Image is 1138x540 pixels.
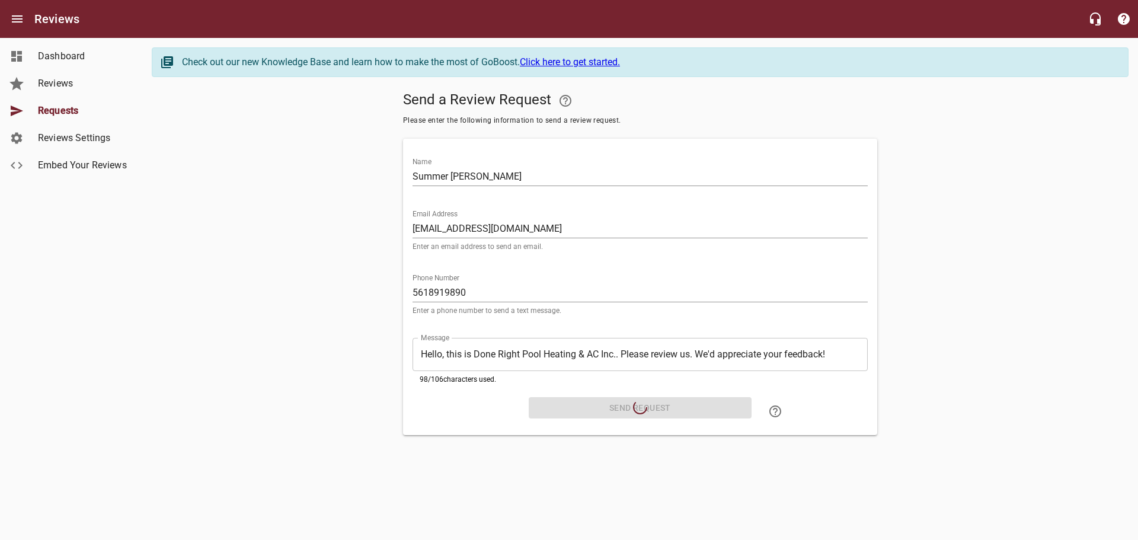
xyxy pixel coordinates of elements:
[551,87,580,115] a: Your Google or Facebook account must be connected to "Send a Review Request"
[520,56,620,68] a: Click here to get started.
[38,76,128,91] span: Reviews
[38,49,128,63] span: Dashboard
[38,104,128,118] span: Requests
[413,307,868,314] p: Enter a phone number to send a text message.
[413,210,458,218] label: Email Address
[38,158,128,172] span: Embed Your Reviews
[413,243,868,250] p: Enter an email address to send an email.
[761,397,789,426] a: Learn how to "Send a Review Request"
[182,55,1116,69] div: Check out our new Knowledge Base and learn how to make the most of GoBoost.
[421,349,859,360] textarea: Hello, this is Done Right Pool Heating & AC Inc.. Please review us. We'd appreciate your feedback!
[413,158,431,165] label: Name
[420,375,496,384] span: 98 / 106 characters used.
[413,274,459,282] label: Phone Number
[403,87,877,115] h5: Send a Review Request
[403,115,877,127] span: Please enter the following information to send a review request.
[34,9,79,28] h6: Reviews
[3,5,31,33] button: Open drawer
[1110,5,1138,33] button: Support Portal
[38,131,128,145] span: Reviews Settings
[1081,5,1110,33] button: Live Chat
